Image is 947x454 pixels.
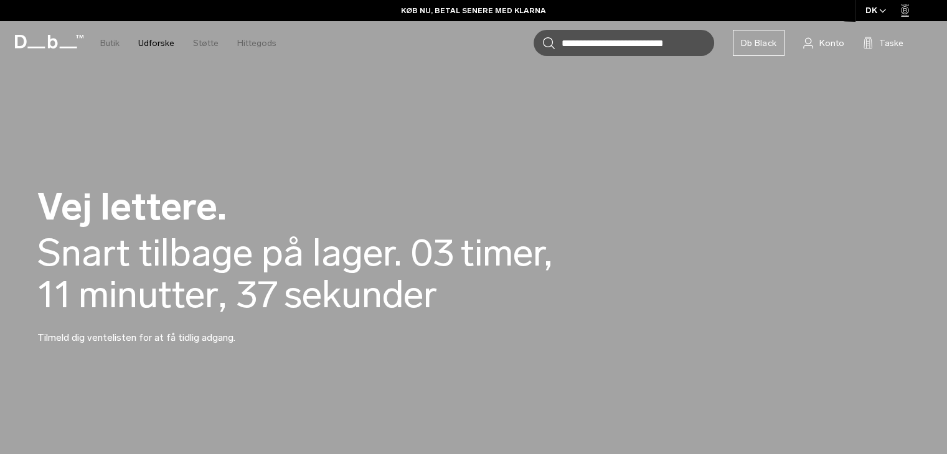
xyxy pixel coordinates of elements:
font: Hittegods [237,38,276,49]
a: Støtte [193,21,219,65]
font: Snart tilbage på lager. [37,230,402,276]
font: Taske [879,38,903,49]
font: minutter [78,272,219,317]
font: Butik [100,38,120,49]
font: Udforske [138,38,174,49]
a: Butik [100,21,120,65]
a: Konto [803,35,844,50]
font: Db Black [741,38,776,49]
font: KØB NU, BETAL SENERE MED KLARNA [401,6,546,15]
font: Konto [819,38,844,49]
font: sekunder [284,272,437,317]
span: 11 [37,274,72,315]
font: Støtte [193,38,219,49]
font: , [219,272,227,317]
font: Tilmeld dig ventelisten for at få tidlig adgang. [37,331,235,343]
span: 37 [236,274,278,315]
button: Taske [863,35,903,50]
font: timer, [461,230,552,276]
a: Hittegods [237,21,276,65]
span: 03 [411,232,455,274]
nav: Hovednavigation [91,21,286,65]
a: Db Black [733,30,784,56]
a: Udforske [138,21,174,65]
font: DK [865,6,877,15]
font: Vej lettere. [37,184,227,229]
